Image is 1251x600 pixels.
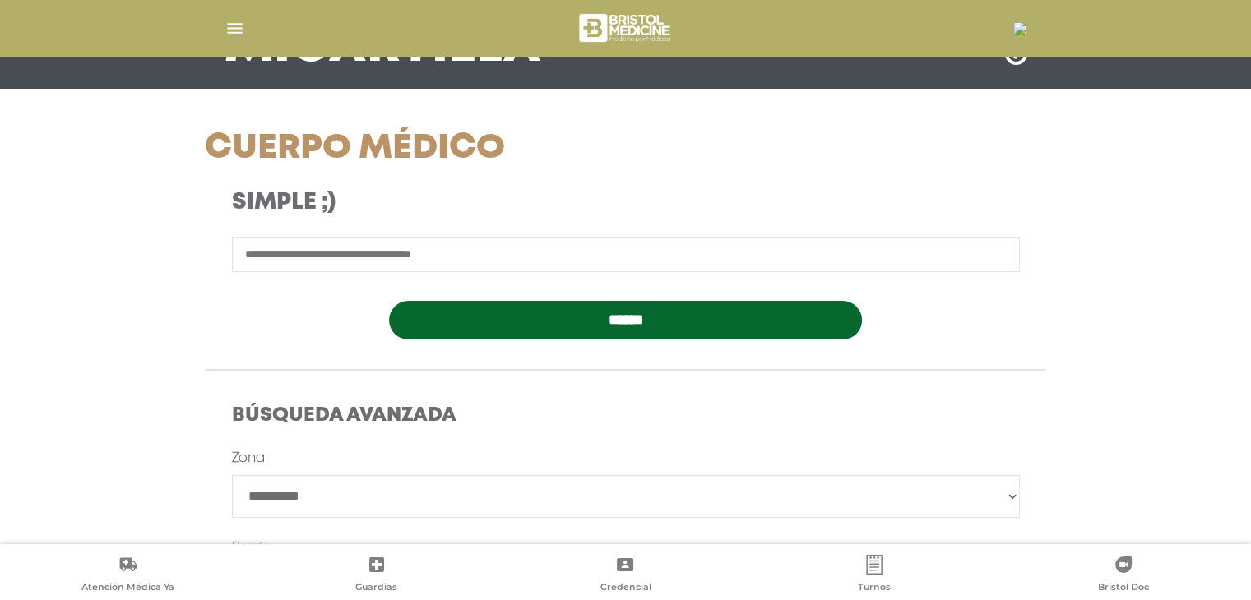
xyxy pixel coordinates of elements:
[253,555,502,597] a: Guardias
[232,449,265,468] label: Zona
[225,18,245,39] img: Cober_menu-lines-white.svg
[1098,581,1149,596] span: Bristol Doc
[232,404,1020,428] h4: Búsqueda Avanzada
[998,555,1248,597] a: Bristol Doc
[858,581,891,596] span: Turnos
[81,581,174,596] span: Atención Médica Ya
[577,8,674,48] img: bristol-medicine-blanco.png
[355,581,397,596] span: Guardias
[750,555,999,597] a: Turnos
[225,26,541,69] h3: Mi Cartilla
[501,555,750,597] a: Credencial
[232,538,271,558] label: Barrio
[205,128,758,169] h1: Cuerpo Médico
[232,189,731,217] h3: Simple ;)
[1013,22,1026,35] img: 22835
[600,581,651,596] span: Credencial
[3,555,253,597] a: Atención Médica Ya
